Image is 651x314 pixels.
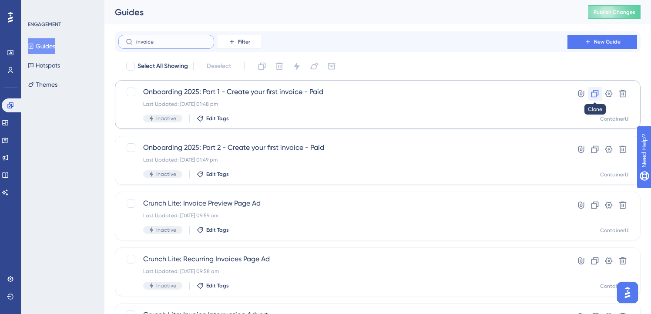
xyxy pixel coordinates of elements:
button: Edit Tags [197,115,229,122]
span: Edit Tags [206,171,229,178]
div: Last Updated: [DATE] 01:49 pm [143,156,543,163]
span: Inactive [156,171,176,178]
button: Edit Tags [197,282,229,289]
span: Filter [238,38,250,45]
div: ContainerUI [600,283,630,290]
span: Edit Tags [206,115,229,122]
div: Last Updated: [DATE] 01:48 pm [143,101,543,108]
button: Edit Tags [197,226,229,233]
button: Guides [28,38,55,54]
span: Inactive [156,115,176,122]
span: Inactive [156,282,176,289]
span: New Guide [594,38,621,45]
span: Onboarding 2025: Part 1 - Create your first invoice - Paid [143,87,543,97]
div: ContainerUI [600,115,630,122]
input: Search [136,39,207,45]
div: Last Updated: [DATE] 09:59 am [143,212,543,219]
button: Publish Changes [588,5,641,19]
span: Publish Changes [594,9,635,16]
span: Onboarding 2025: Part 2 - Create your first invoice - Paid [143,142,543,153]
span: Select All Showing [138,61,188,71]
button: Edit Tags [197,171,229,178]
span: Edit Tags [206,282,229,289]
span: Edit Tags [206,226,229,233]
div: ContainerUI [600,171,630,178]
button: Deselect [199,58,239,74]
span: Need Help? [20,2,54,13]
button: Themes [28,77,57,92]
div: ENGAGEMENT [28,21,61,28]
button: New Guide [567,35,637,49]
iframe: UserGuiding AI Assistant Launcher [614,280,641,306]
div: ContainerUI [600,227,630,234]
button: Hotspots [28,57,60,73]
span: Crunch Lite: Recurring Invoices Page Ad [143,254,543,264]
div: Guides [115,6,567,18]
span: Inactive [156,226,176,233]
div: Last Updated: [DATE] 09:58 am [143,268,543,275]
span: Deselect [207,61,231,71]
span: Crunch Lite: Invoice Preview Page Ad [143,198,543,209]
button: Filter [218,35,261,49]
